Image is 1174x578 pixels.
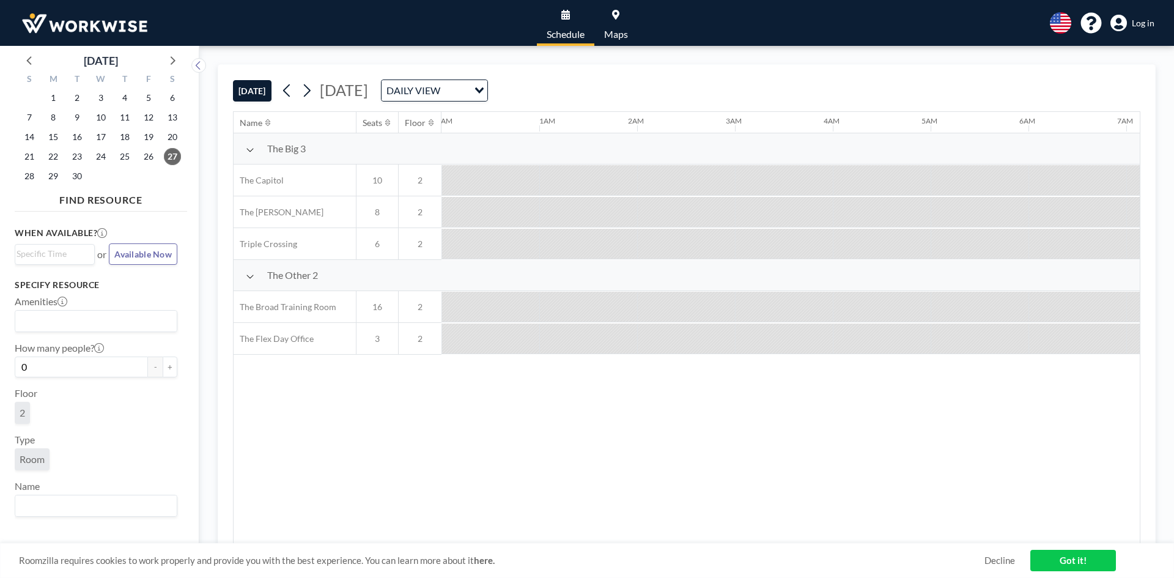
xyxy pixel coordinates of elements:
[547,29,585,39] span: Schedule
[21,168,38,185] span: Sunday, September 28, 2025
[45,89,62,106] span: Monday, September 1, 2025
[68,89,86,106] span: Tuesday, September 2, 2025
[164,128,181,146] span: Saturday, September 20, 2025
[363,117,382,128] div: Seats
[474,555,495,566] a: here.
[432,116,452,125] div: 12AM
[15,280,177,291] h3: Specify resource
[68,168,86,185] span: Tuesday, September 30, 2025
[17,313,170,329] input: Search for option
[97,248,106,261] span: or
[84,52,118,69] div: [DATE]
[984,555,1015,566] a: Decline
[405,117,426,128] div: Floor
[399,207,441,218] span: 2
[19,555,984,566] span: Roomzilla requires cookies to work properly and provide you with the best experience. You can lea...
[18,72,42,88] div: S
[140,128,157,146] span: Friday, September 19, 2025
[45,168,62,185] span: Monday, September 29, 2025
[1019,116,1035,125] div: 6AM
[92,128,109,146] span: Wednesday, September 17, 2025
[15,342,104,354] label: How many people?
[824,116,840,125] div: 4AM
[42,72,65,88] div: M
[92,89,109,106] span: Wednesday, September 3, 2025
[15,311,177,332] div: Search for option
[45,148,62,165] span: Monday, September 22, 2025
[17,498,170,514] input: Search for option
[356,333,398,344] span: 3
[240,117,262,128] div: Name
[604,29,628,39] span: Maps
[163,357,177,377] button: +
[267,143,306,155] span: The Big 3
[17,247,87,261] input: Search for option
[65,72,89,88] div: T
[382,80,487,101] div: Search for option
[399,333,441,344] span: 2
[116,89,133,106] span: Thursday, September 4, 2025
[20,407,25,419] span: 2
[116,148,133,165] span: Thursday, September 25, 2025
[20,453,45,465] span: Room
[320,81,368,99] span: [DATE]
[15,495,177,516] div: Search for option
[234,207,323,218] span: The [PERSON_NAME]
[114,249,172,259] span: Available Now
[68,109,86,126] span: Tuesday, September 9, 2025
[444,83,467,98] input: Search for option
[164,148,181,165] span: Saturday, September 27, 2025
[45,109,62,126] span: Monday, September 8, 2025
[726,116,742,125] div: 3AM
[140,109,157,126] span: Friday, September 12, 2025
[356,302,398,313] span: 16
[628,116,644,125] div: 2AM
[68,148,86,165] span: Tuesday, September 23, 2025
[1030,550,1116,571] a: Got it!
[1110,15,1154,32] a: Log in
[92,109,109,126] span: Wednesday, September 10, 2025
[92,148,109,165] span: Wednesday, September 24, 2025
[356,175,398,186] span: 10
[15,245,94,263] div: Search for option
[356,207,398,218] span: 8
[234,175,284,186] span: The Capitol
[1132,18,1154,29] span: Log in
[399,302,441,313] span: 2
[164,89,181,106] span: Saturday, September 6, 2025
[267,269,318,281] span: The Other 2
[136,72,160,88] div: F
[234,239,297,250] span: Triple Crossing
[109,243,177,265] button: Available Now
[15,387,37,399] label: Floor
[15,480,40,492] label: Name
[160,72,184,88] div: S
[148,357,163,377] button: -
[20,11,150,35] img: organization-logo
[234,302,336,313] span: The Broad Training Room
[116,109,133,126] span: Thursday, September 11, 2025
[234,333,314,344] span: The Flex Day Office
[15,189,187,206] h4: FIND RESOURCE
[1117,116,1133,125] div: 7AM
[164,109,181,126] span: Saturday, September 13, 2025
[21,128,38,146] span: Sunday, September 14, 2025
[399,239,441,250] span: 2
[68,128,86,146] span: Tuesday, September 16, 2025
[21,109,38,126] span: Sunday, September 7, 2025
[384,83,443,98] span: DAILY VIEW
[45,128,62,146] span: Monday, September 15, 2025
[113,72,136,88] div: T
[399,175,441,186] span: 2
[233,80,271,102] button: [DATE]
[116,128,133,146] span: Thursday, September 18, 2025
[21,148,38,165] span: Sunday, September 21, 2025
[356,239,398,250] span: 6
[140,89,157,106] span: Friday, September 5, 2025
[140,148,157,165] span: Friday, September 26, 2025
[15,295,67,308] label: Amenities
[921,116,937,125] div: 5AM
[15,434,35,446] label: Type
[539,116,555,125] div: 1AM
[89,72,113,88] div: W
